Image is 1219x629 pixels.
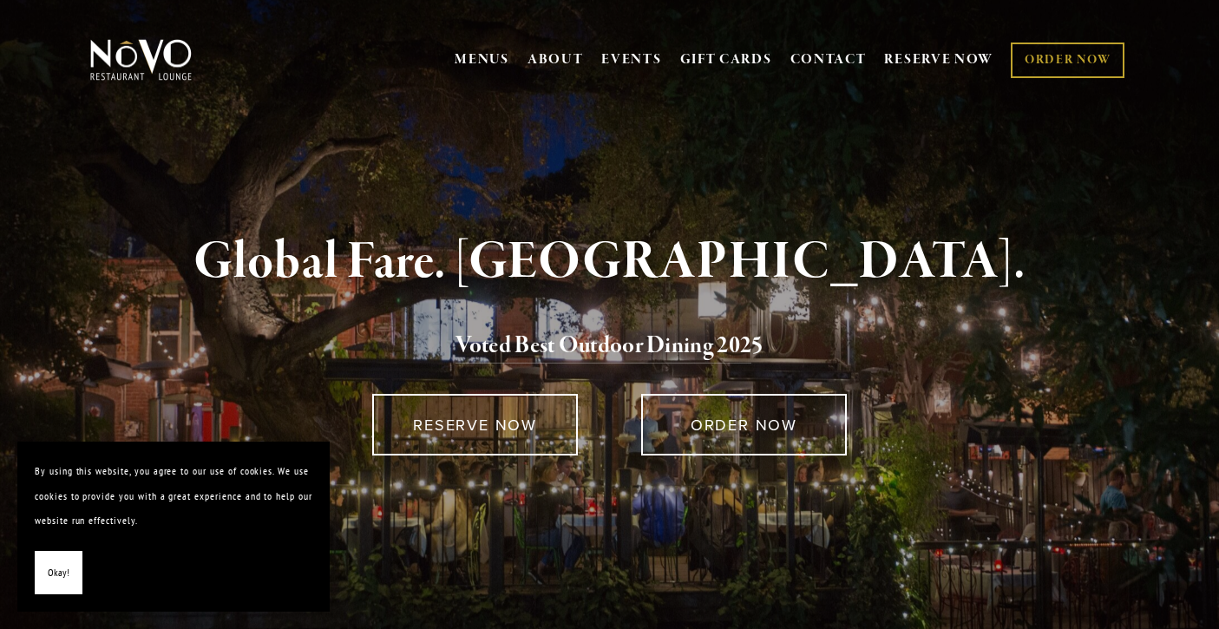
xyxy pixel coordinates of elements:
img: Novo Restaurant &amp; Lounge [87,38,195,82]
button: Okay! [35,551,82,595]
a: ORDER NOW [641,394,847,455]
a: GIFT CARDS [680,43,772,76]
a: CONTACT [790,43,867,76]
span: Okay! [48,560,69,586]
a: Voted Best Outdoor Dining 202 [455,331,751,364]
a: MENUS [455,51,509,69]
a: ABOUT [528,51,584,69]
a: RESERVE NOW [884,43,993,76]
h2: 5 [118,328,1101,364]
a: RESERVE NOW [372,394,578,455]
section: Cookie banner [17,442,330,612]
strong: Global Fare. [GEOGRAPHIC_DATA]. [193,229,1026,295]
a: ORDER NOW [1011,43,1124,78]
a: EVENTS [601,51,661,69]
p: By using this website, you agree to our use of cookies. We use cookies to provide you with a grea... [35,459,312,534]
